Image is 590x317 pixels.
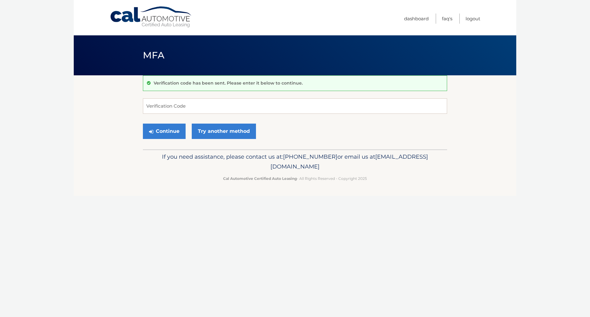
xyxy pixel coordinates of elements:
span: [EMAIL_ADDRESS][DOMAIN_NAME] [270,153,428,170]
a: Try another method [192,124,256,139]
span: [PHONE_NUMBER] [283,153,337,160]
p: If you need assistance, please contact us at: or email us at [147,152,443,172]
span: MFA [143,50,164,61]
strong: Cal Automotive Certified Auto Leasing [223,176,297,181]
input: Verification Code [143,98,447,114]
button: Continue [143,124,186,139]
a: Dashboard [404,14,429,24]
a: Cal Automotive [110,6,193,28]
p: Verification code has been sent. Please enter it below to continue. [154,80,303,86]
p: - All Rights Reserved - Copyright 2025 [147,175,443,182]
a: FAQ's [442,14,452,24]
a: Logout [466,14,480,24]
